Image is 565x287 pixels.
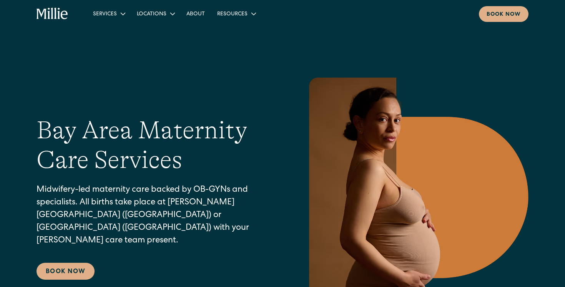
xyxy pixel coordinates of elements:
[487,11,521,19] div: Book now
[37,184,273,247] p: Midwifery-led maternity care backed by OB-GYNs and specialists. All births take place at [PERSON_...
[217,10,248,18] div: Resources
[93,10,117,18] div: Services
[37,8,68,20] a: home
[479,6,528,22] a: Book now
[37,116,273,175] h1: Bay Area Maternity Care Services
[87,7,131,20] div: Services
[180,7,211,20] a: About
[37,263,95,280] a: Book Now
[131,7,180,20] div: Locations
[137,10,166,18] div: Locations
[211,7,261,20] div: Resources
